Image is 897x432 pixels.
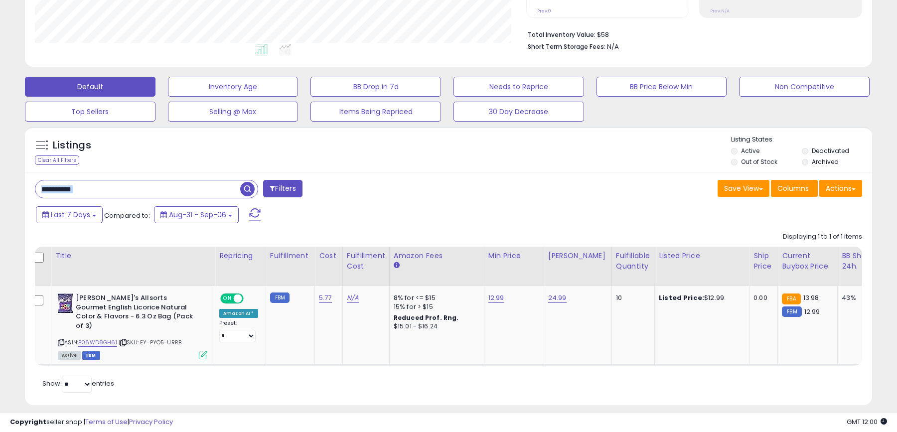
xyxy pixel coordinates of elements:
a: Privacy Policy [129,417,173,427]
div: $15.01 - $16.24 [394,322,476,331]
b: Reduced Prof. Rng. [394,313,459,322]
div: Displaying 1 to 1 of 1 items [783,232,862,242]
b: [PERSON_NAME]'s Allsorts Gourmet English Licorice Natural Color & Flavors - 6.3 Oz Bag (Pack of 3) [76,293,197,333]
small: FBM [782,306,801,317]
button: Inventory Age [168,77,299,97]
button: Default [25,77,155,97]
label: Out of Stock [741,157,777,166]
button: Non Competitive [739,77,870,97]
button: Save View [718,180,769,197]
button: Last 7 Days [36,206,103,223]
img: 41UUXcNXNmL._SL40_.jpg [58,293,73,313]
span: 12.99 [804,307,820,316]
a: 5.77 [319,293,332,303]
span: FBM [82,351,100,360]
b: Short Term Storage Fees: [528,42,605,51]
button: Items Being Repriced [310,102,441,122]
div: seller snap | | [10,418,173,427]
span: | SKU: EY-PYO5-URRB [119,338,181,346]
button: Needs to Reprice [453,77,584,97]
h5: Listings [53,139,91,152]
div: 8% for <= $15 [394,293,476,302]
div: Fulfillment [270,251,310,261]
b: Total Inventory Value: [528,30,596,39]
span: Columns [777,183,809,193]
button: Aug-31 - Sep-06 [154,206,239,223]
label: Archived [812,157,839,166]
a: 12.99 [488,293,504,303]
div: ASIN: [58,293,207,358]
div: Cost [319,251,338,261]
div: 10 [616,293,647,302]
span: N/A [607,42,619,51]
button: Selling @ Max [168,102,299,122]
p: Listing States: [731,135,872,144]
div: $12.99 [659,293,742,302]
span: Show: entries [42,379,114,388]
span: Compared to: [104,211,150,220]
small: Prev: 0 [537,8,551,14]
button: 30 Day Decrease [453,102,584,122]
label: Deactivated [812,146,849,155]
b: Listed Price: [659,293,704,302]
small: Prev: N/A [710,8,730,14]
small: Amazon Fees. [394,261,400,270]
div: Min Price [488,251,540,261]
button: BB Drop in 7d [310,77,441,97]
button: Top Sellers [25,102,155,122]
div: 0.00 [753,293,770,302]
label: Active [741,146,759,155]
span: All listings currently available for purchase on Amazon [58,351,81,360]
button: Filters [263,180,302,197]
div: Clear All Filters [35,155,79,165]
span: Last 7 Days [51,210,90,220]
a: Terms of Use [85,417,128,427]
small: FBM [270,292,290,303]
span: ON [221,294,234,303]
span: 13.98 [803,293,819,302]
div: Current Buybox Price [782,251,833,272]
div: Amazon Fees [394,251,480,261]
button: BB Price Below Min [597,77,727,97]
span: 2025-09-15 12:00 GMT [847,417,887,427]
strong: Copyright [10,417,46,427]
div: Ship Price [753,251,773,272]
small: FBA [782,293,800,304]
div: Preset: [219,320,258,342]
button: Columns [771,180,818,197]
button: Actions [819,180,862,197]
a: 24.99 [548,293,567,303]
li: $58 [528,28,855,40]
div: Listed Price [659,251,745,261]
div: 43% [842,293,875,302]
div: BB Share 24h. [842,251,878,272]
div: [PERSON_NAME] [548,251,607,261]
div: Amazon AI * [219,309,258,318]
div: 15% for > $15 [394,302,476,311]
a: N/A [347,293,359,303]
div: Fulfillment Cost [347,251,385,272]
a: B06WD8GH61 [78,338,117,347]
span: Aug-31 - Sep-06 [169,210,226,220]
div: Repricing [219,251,262,261]
span: OFF [242,294,258,303]
div: Title [55,251,211,261]
div: Fulfillable Quantity [616,251,650,272]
